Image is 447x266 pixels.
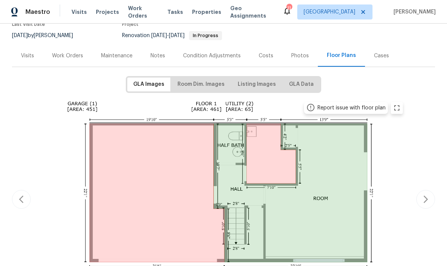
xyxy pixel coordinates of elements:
[12,31,82,40] div: by [PERSON_NAME]
[151,33,185,38] span: -
[150,52,165,60] div: Notes
[122,33,222,38] span: Renovation
[133,80,164,89] span: GLA Images
[286,4,292,12] div: 11
[72,8,87,16] span: Visits
[101,52,133,60] div: Maintenance
[291,52,309,60] div: Photos
[127,78,170,91] button: GLA Images
[25,8,50,16] span: Maestro
[151,33,167,38] span: [DATE]
[128,4,158,19] span: Work Orders
[327,52,356,59] div: Floor Plans
[171,78,231,91] button: Room Dim. Images
[183,52,241,60] div: Condition Adjustments
[122,22,139,27] span: Project
[190,33,221,38] span: In Progress
[259,52,273,60] div: Costs
[317,104,386,112] div: Report issue with floor plan
[12,22,45,27] span: Last Visit Date
[96,8,119,16] span: Projects
[169,33,185,38] span: [DATE]
[283,78,320,91] button: GLA Data
[289,80,314,89] span: GLA Data
[21,52,34,60] div: Visits
[390,8,436,16] span: [PERSON_NAME]
[52,52,83,60] div: Work Orders
[232,78,282,91] button: Listing Images
[374,52,389,60] div: Cases
[167,9,183,15] span: Tasks
[391,102,403,114] button: zoom in
[192,8,221,16] span: Properties
[12,33,28,38] span: [DATE]
[177,80,225,89] span: Room Dim. Images
[238,80,276,89] span: Listing Images
[230,4,274,19] span: Geo Assignments
[304,8,355,16] span: [GEOGRAPHIC_DATA]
